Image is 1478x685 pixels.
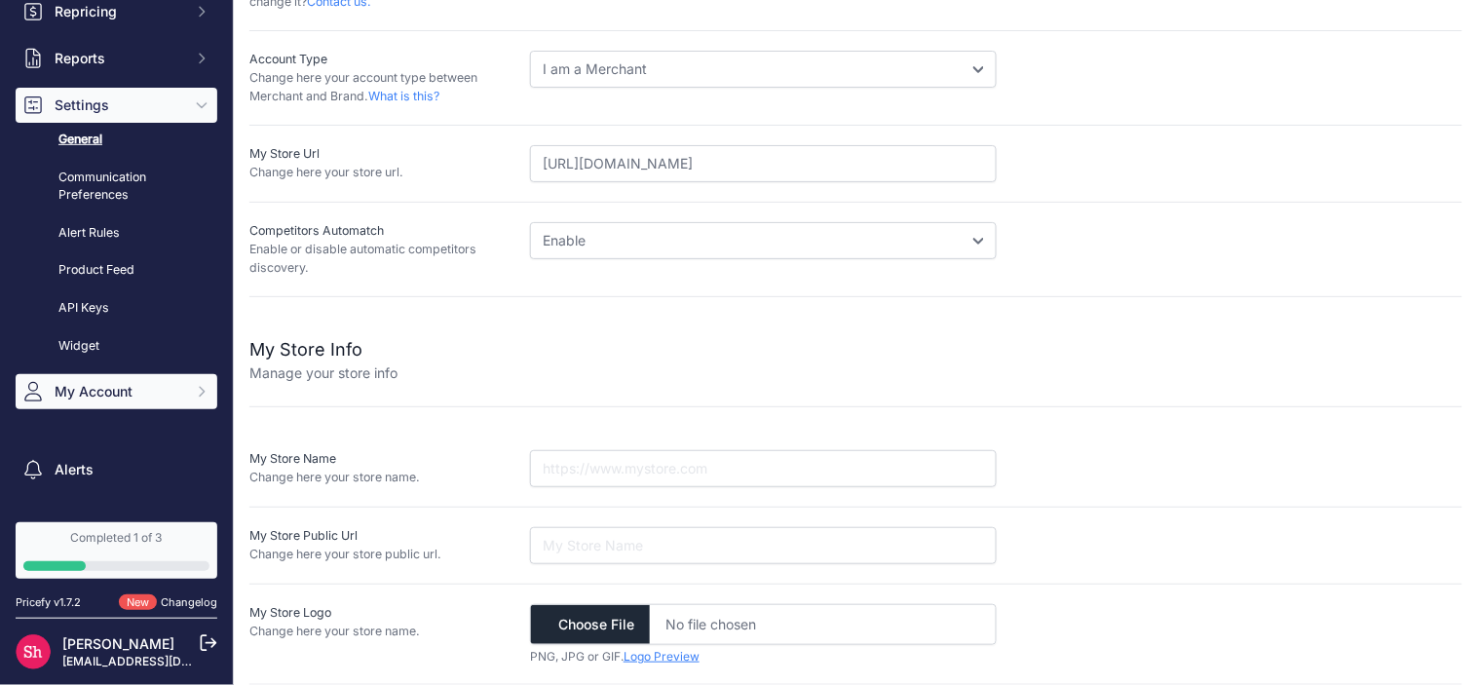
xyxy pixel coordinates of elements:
[16,41,217,76] button: Reports
[249,69,514,105] p: Change here your account type between Merchant and Brand.
[55,49,182,68] span: Reports
[16,123,217,157] a: General
[249,164,514,182] p: Change here your store url.
[249,336,398,363] h2: My Store Info
[119,594,157,611] span: New
[16,88,217,123] button: Settings
[249,604,514,623] p: My Store Logo
[530,145,997,182] input: https://www.mystore.com
[249,469,514,487] p: Change here your store name.
[55,2,182,21] span: Repricing
[16,253,217,287] a: Product Feed
[530,450,997,487] input: https://www.mystore.com
[530,527,997,564] input: My Store Name
[249,546,514,564] p: Change here your store public url.
[249,222,514,241] p: Competitors Automatch
[161,595,217,609] a: Changelog
[16,216,217,250] a: Alert Rules
[16,452,217,487] a: Alerts
[62,654,266,668] a: [EMAIL_ADDRESS][DOMAIN_NAME]
[249,241,514,277] p: Enable or disable automatic competitors discovery.
[249,51,514,69] p: Account Type
[55,95,182,115] span: Settings
[249,145,514,164] p: My Store Url
[16,161,217,212] a: Communication Preferences
[55,382,182,401] span: My Account
[249,623,514,641] p: Change here your store name.
[16,291,217,325] a: API Keys
[23,530,209,546] div: Completed 1 of 3
[16,522,217,579] a: Completed 1 of 3
[16,594,81,611] div: Pricefy v1.7.2
[624,649,700,664] a: Logo Preview
[530,649,997,665] p: PNG, JPG or GIF.
[249,363,398,383] p: Manage your store info
[16,374,217,409] button: My Account
[249,450,514,469] p: My Store Name
[249,527,514,546] p: My Store Public Url
[62,635,174,652] a: [PERSON_NAME]
[16,329,217,363] a: Widget
[368,89,439,103] a: What is this?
